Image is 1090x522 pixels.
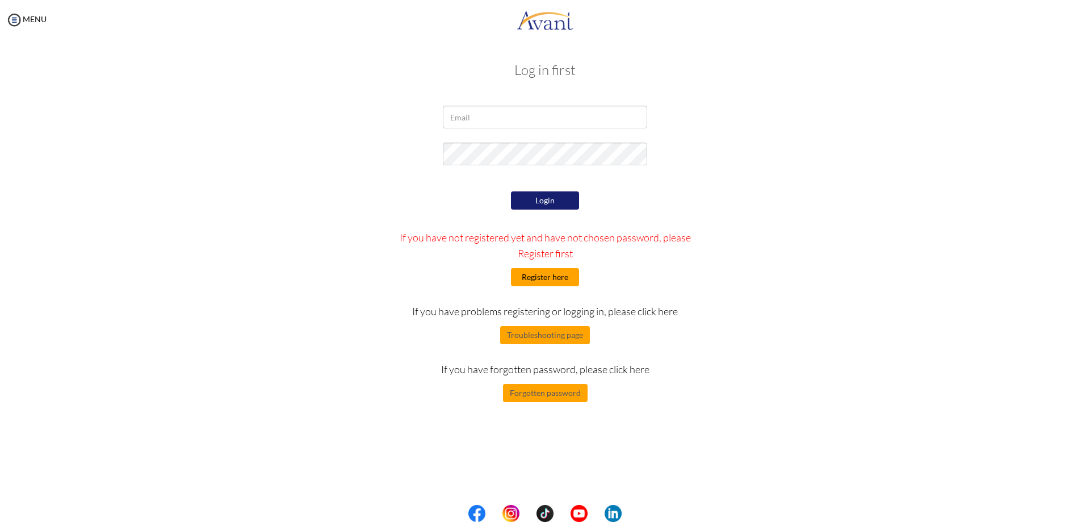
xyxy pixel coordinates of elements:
[443,106,647,128] input: Email
[588,505,605,522] img: blank.png
[485,505,502,522] img: blank.png
[388,229,703,261] p: If you have not registered yet and have not chosen password, please Register first
[517,3,573,37] img: logo.png
[500,326,590,344] button: Troubleshooting page
[571,505,588,522] img: yt.png
[511,191,579,210] button: Login
[388,303,703,319] p: If you have problems registering or logging in, please click here
[502,505,519,522] img: in.png
[605,505,622,522] img: li.png
[388,361,703,377] p: If you have forgotten password, please click here
[503,384,588,402] button: Forgotten password
[536,505,554,522] img: tt.png
[554,505,571,522] img: blank.png
[6,14,47,24] a: MENU
[221,62,869,77] h3: Log in first
[511,268,579,286] button: Register here
[468,505,485,522] img: fb.png
[519,505,536,522] img: blank.png
[6,11,23,28] img: icon-menu.png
